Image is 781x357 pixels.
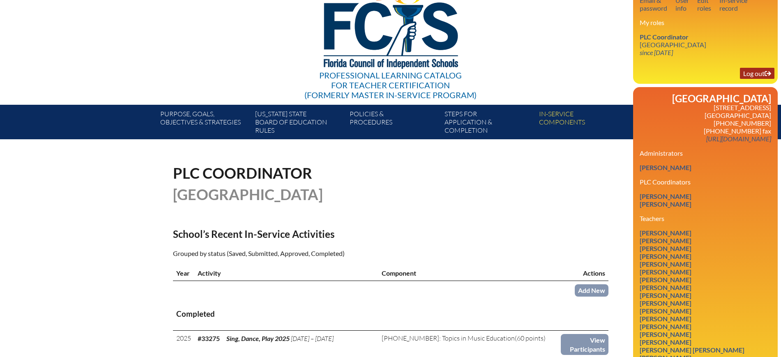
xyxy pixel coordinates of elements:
[291,334,334,343] span: [DATE] – [DATE]
[636,336,695,348] a: [PERSON_NAME]
[173,331,194,357] td: 2025
[561,334,608,355] a: View Participants
[173,248,462,259] p: Grouped by status (Saved, Submitted, Approved, Completed)
[640,18,771,26] h3: My roles
[640,104,771,143] p: [STREET_ADDRESS] [GEOGRAPHIC_DATA] [PHONE_NUMBER] [PHONE_NUMBER] fax
[575,284,608,296] a: Add New
[378,265,561,281] th: Component
[636,191,695,202] a: [PERSON_NAME]
[173,228,462,240] h2: School’s Recent In-Service Activities
[226,334,290,342] span: Sing, Dance, Play 2025
[176,309,605,319] h3: Completed
[378,331,561,357] td: (60 points)
[640,48,673,56] i: since [DATE]
[636,251,695,262] a: [PERSON_NAME]
[640,94,771,104] h2: [GEOGRAPHIC_DATA]
[636,198,695,210] a: [PERSON_NAME]
[636,258,695,269] a: [PERSON_NAME]
[636,282,695,293] a: [PERSON_NAME]
[331,80,450,90] span: for Teacher Certification
[640,33,689,41] span: PLC Coordinator
[640,178,771,186] h3: PLC Coordinators
[304,70,477,100] div: Professional Learning Catalog (formerly Master In-service Program)
[252,108,346,139] a: [US_STATE] StateBoard of Education rules
[636,243,695,254] a: [PERSON_NAME]
[636,274,695,285] a: [PERSON_NAME]
[173,164,312,182] span: PLC Coordinator
[157,108,251,139] a: Purpose, goals,objectives & strategies
[636,31,710,58] a: PLC Coordinator [GEOGRAPHIC_DATA] since [DATE]
[636,235,695,246] a: [PERSON_NAME]
[740,68,774,79] a: Log outLog out
[636,162,695,173] a: [PERSON_NAME]
[346,108,441,139] a: Policies &Procedures
[636,344,748,355] a: [PERSON_NAME] [PERSON_NAME]
[640,214,771,222] h3: Teachers
[194,265,378,281] th: Activity
[198,334,220,342] b: #33275
[561,265,608,281] th: Actions
[636,321,695,332] a: [PERSON_NAME]
[636,313,695,324] a: [PERSON_NAME]
[703,133,774,144] a: [URL][DOMAIN_NAME]
[636,329,695,340] a: [PERSON_NAME]
[441,108,536,139] a: Steps forapplication & completion
[765,70,771,77] svg: Log out
[173,265,194,281] th: Year
[173,185,323,203] span: [GEOGRAPHIC_DATA]
[636,227,695,238] a: [PERSON_NAME]
[382,334,515,342] span: [PHONE_NUMBER]: Topics in Music Education
[640,149,771,157] h3: Administrators
[636,305,695,316] a: [PERSON_NAME]
[636,266,695,277] a: [PERSON_NAME]
[536,108,630,139] a: In-servicecomponents
[636,290,695,301] a: [PERSON_NAME]
[636,297,695,309] a: [PERSON_NAME]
